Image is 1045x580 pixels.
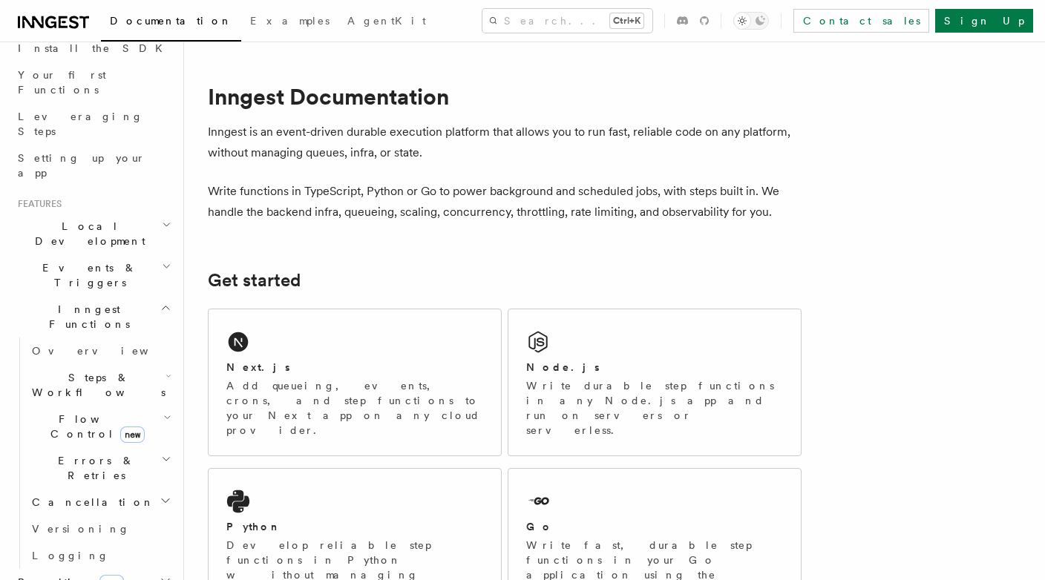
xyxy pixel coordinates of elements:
span: Examples [250,15,330,27]
span: Features [12,198,62,210]
span: Leveraging Steps [18,111,143,137]
h2: Python [226,519,281,534]
button: Events & Triggers [12,254,174,296]
button: Cancellation [26,489,174,515]
a: Your first Functions [12,62,174,103]
span: Documentation [110,15,232,27]
span: AgentKit [347,15,426,27]
button: Steps & Workflows [26,364,174,406]
p: Write durable step functions in any Node.js app and run on servers or serverless. [526,378,783,438]
a: Next.jsAdd queueing, events, crons, and step functions to your Next app on any cloud provider. [208,309,502,456]
p: Inngest is an event-driven durable execution platform that allows you to run fast, reliable code ... [208,122,802,163]
span: Setting up your app [18,152,145,179]
h2: Node.js [526,360,600,375]
a: Sign Up [935,9,1033,33]
span: Events & Triggers [12,260,162,290]
p: Add queueing, events, crons, and step functions to your Next app on any cloud provider. [226,378,483,438]
a: Logging [26,542,174,569]
a: Documentation [101,4,241,42]
a: Node.jsWrite durable step functions in any Node.js app and run on servers or serverless. [508,309,802,456]
span: Overview [32,345,185,357]
button: Inngest Functions [12,296,174,337]
button: Local Development [12,213,174,254]
span: Logging [32,550,109,561]
h1: Inngest Documentation [208,83,802,110]
span: Install the SDK [18,42,171,54]
button: Flow Controlnew [26,406,174,447]
span: Your first Functions [18,69,106,96]
span: Local Development [12,219,162,248]
span: Cancellation [26,495,154,510]
a: Get started [208,270,301,291]
div: Inngest Functions [12,337,174,569]
span: Errors & Retries [26,453,161,483]
h2: Go [526,519,553,534]
span: new [120,426,145,443]
button: Toggle dark mode [733,12,769,30]
a: AgentKit [338,4,435,40]
span: Flow Control [26,412,163,441]
p: Write functions in TypeScript, Python or Go to power background and scheduled jobs, with steps bu... [208,181,802,223]
a: Contact sales [793,9,929,33]
kbd: Ctrl+K [610,13,643,28]
h2: Next.js [226,360,290,375]
span: Versioning [32,523,130,535]
a: Install the SDK [12,35,174,62]
a: Versioning [26,515,174,542]
a: Overview [26,337,174,364]
button: Errors & Retries [26,447,174,489]
span: Inngest Functions [12,302,160,332]
a: Setting up your app [12,145,174,186]
a: Examples [241,4,338,40]
span: Steps & Workflows [26,370,166,400]
a: Leveraging Steps [12,103,174,145]
button: Search...Ctrl+K [482,9,652,33]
